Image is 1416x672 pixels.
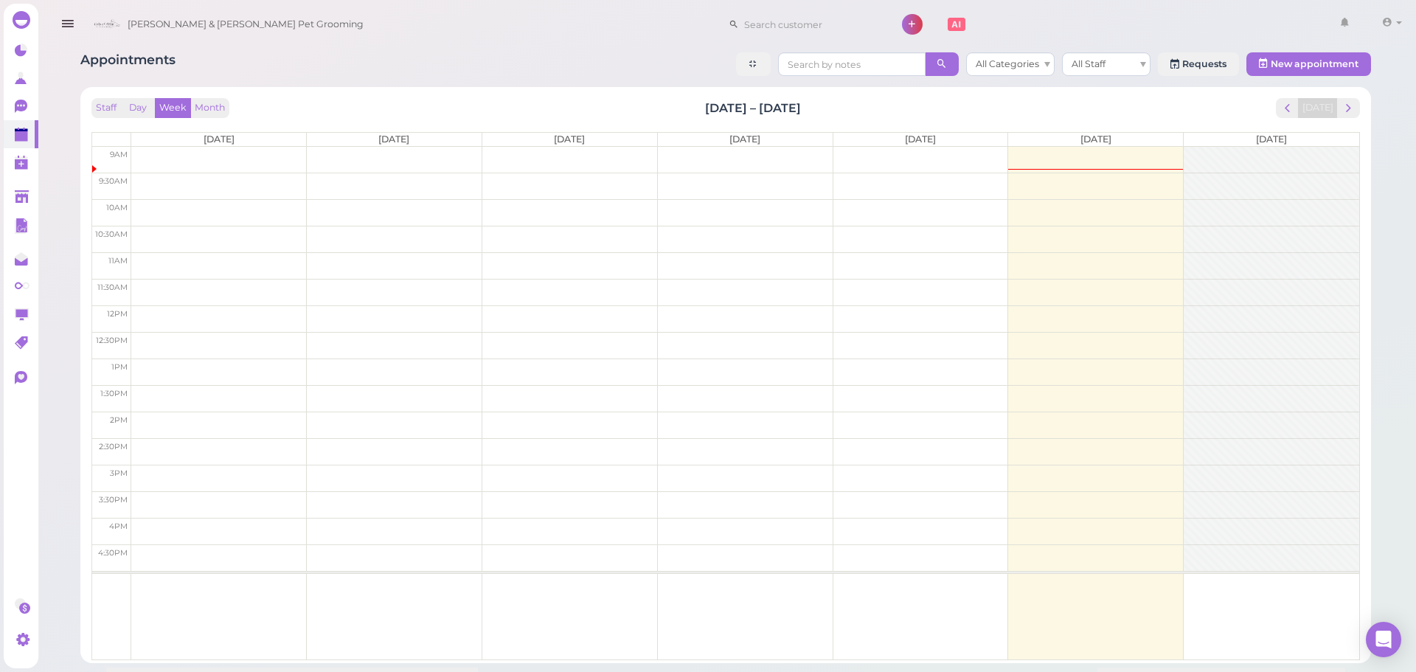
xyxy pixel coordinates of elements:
span: 2:30pm [99,442,128,451]
span: [DATE] [905,134,936,145]
span: 10am [106,203,128,212]
input: Search customer [739,13,882,36]
span: All Categories [976,58,1039,69]
button: New appointment [1246,52,1371,76]
button: Week [155,98,191,118]
span: 1pm [111,362,128,372]
h2: [DATE] – [DATE] [705,100,801,117]
span: 1:30pm [100,389,128,398]
button: Staff [91,98,121,118]
span: 4pm [109,522,128,531]
span: New appointment [1271,58,1358,69]
button: Day [120,98,156,118]
span: 3pm [110,468,128,478]
a: Requests [1158,52,1239,76]
span: 11:30am [97,283,128,292]
span: [DATE] [204,134,235,145]
span: 3:30pm [99,495,128,505]
span: 9am [110,150,128,159]
button: [DATE] [1298,98,1338,118]
span: All Staff [1072,58,1106,69]
div: Open Intercom Messenger [1366,622,1401,657]
button: Month [190,98,229,118]
span: 12pm [107,309,128,319]
span: 4:30pm [98,548,128,558]
span: [PERSON_NAME] & [PERSON_NAME] Pet Grooming [128,4,364,45]
span: [DATE] [729,134,760,145]
span: [DATE] [379,134,410,145]
span: 9:30am [99,176,128,186]
button: next [1337,98,1360,118]
input: Search by notes [778,52,926,76]
span: [DATE] [555,134,586,145]
span: 11am [108,256,128,266]
span: 2pm [110,415,128,425]
button: prev [1277,98,1299,118]
span: [DATE] [1080,134,1111,145]
span: [DATE] [1256,134,1287,145]
span: Appointments [80,52,176,67]
span: 10:30am [95,229,128,239]
span: 12:30pm [96,336,128,345]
